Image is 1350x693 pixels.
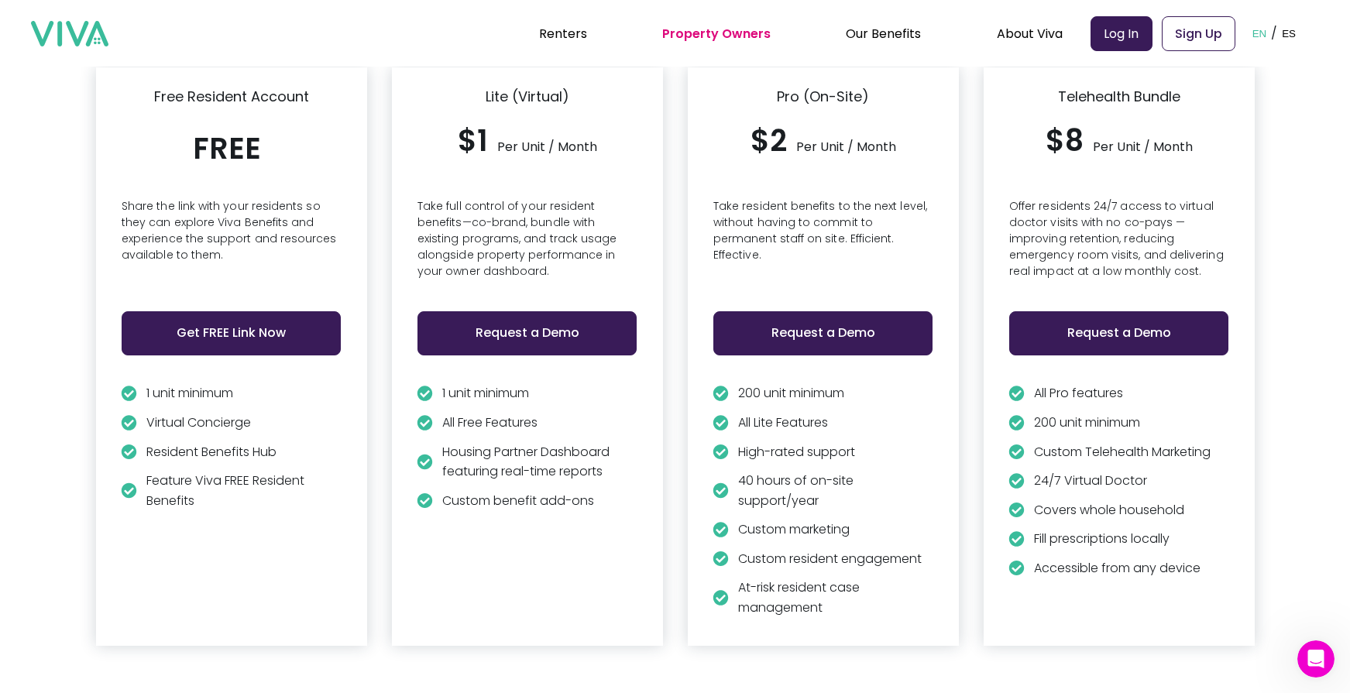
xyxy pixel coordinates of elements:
[442,413,538,433] p: All Free Features
[713,549,729,569] img: green circle check
[1034,500,1184,520] p: Covers whole household
[146,442,277,462] p: Resident Benefits Hub
[1046,121,1084,161] h3: $8
[1297,640,1335,678] iframe: Intercom live chat
[1008,383,1025,403] img: green circle check
[1034,471,1147,491] p: 24/7 Virtual Doctor
[1009,198,1228,283] p: Offer residents 24/7 access to virtual doctor visits with no co-pays — improving retention, reduc...
[442,383,529,403] p: 1 unit minimum
[121,471,137,510] img: green circle check
[1008,413,1025,433] img: green circle check
[1008,500,1025,520] img: green circle check
[121,413,137,433] img: green circle check
[738,413,828,433] p: All Lite Features
[1091,16,1152,51] a: Log In
[417,198,637,283] p: Take full control of your resident benefits—co-brand, bundle with existing programs, and track us...
[193,129,261,169] h3: FREE
[1008,558,1025,578] img: green circle check
[417,442,433,482] img: green circle check
[442,491,594,511] p: Custom benefit add-ons
[1034,529,1170,549] p: Fill prescriptions locally
[1248,9,1272,57] button: EN
[738,578,934,617] p: At-risk resident case management
[458,121,488,161] h3: $1
[777,86,869,107] p: Pro (On-Site)
[486,86,569,107] p: Lite (Virtual)
[122,302,341,347] a: Get FREE Link Now
[662,25,771,43] a: Property Owners
[121,383,137,403] img: green circle check
[751,121,787,161] h3: $2
[442,442,638,482] p: Housing Partner Dashboard featuring real-time reports
[738,383,844,403] p: 200 unit minimum
[417,302,637,347] a: Request a Demo
[146,413,251,433] p: Virtual Concierge
[713,578,729,617] img: green circle check
[1277,9,1300,57] button: ES
[1008,529,1025,549] img: green circle check
[713,311,933,356] button: Request a Demo
[713,302,933,347] a: Request a Demo
[713,413,729,433] img: green circle check
[846,14,921,53] div: Our Benefits
[1008,471,1025,491] img: green circle check
[417,311,637,356] button: Request a Demo
[146,383,233,403] p: 1 unit minimum
[417,383,433,403] img: green circle check
[146,471,342,510] p: Feature Viva FREE Resident Benefits
[1058,86,1180,107] p: Telehealth Bundle
[417,491,433,511] img: green circle check
[121,442,137,462] img: green circle check
[497,136,597,159] p: Per Unit / Month
[1093,136,1193,159] p: Per Unit / Month
[738,549,922,569] p: Custom resident engagement
[713,520,729,540] img: green circle check
[1009,311,1228,356] button: Request a Demo
[1162,16,1235,51] a: Sign Up
[713,198,933,283] p: Take resident benefits to the next level, without having to commit to permanent staff on site. Ef...
[1008,442,1025,462] img: green circle check
[713,383,729,403] img: green circle check
[417,413,433,433] img: green circle check
[154,86,309,107] p: Free Resident Account
[713,471,729,510] img: green circle check
[1034,383,1123,403] p: All Pro features
[122,311,341,356] button: Get FREE Link Now
[1034,558,1201,578] p: Accessible from any device
[713,442,729,462] img: green circle check
[1034,413,1140,433] p: 200 unit minimum
[1034,442,1211,462] p: Custom Telehealth Marketing
[738,520,850,540] p: Custom marketing
[31,21,108,47] img: viva
[738,471,934,510] p: 40 hours of on-site support/year
[997,14,1063,53] div: About Viva
[539,25,587,43] a: Renters
[122,198,341,283] p: Share the link with your residents so they can explore Viva Benefits and experience the support a...
[1009,302,1228,347] a: Request a Demo
[1271,22,1277,45] p: /
[738,442,855,462] p: High-rated support
[796,136,896,159] p: Per Unit / Month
